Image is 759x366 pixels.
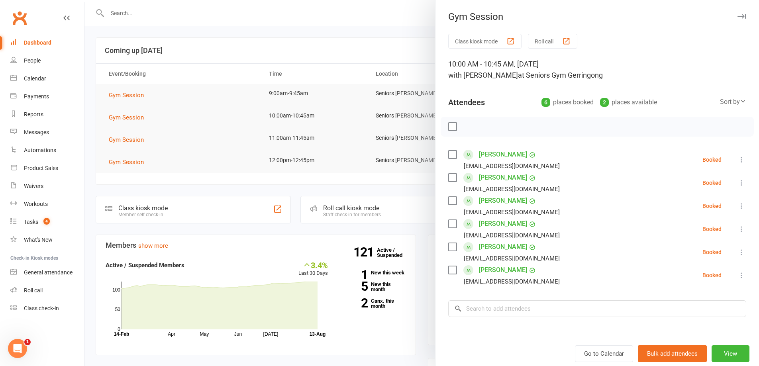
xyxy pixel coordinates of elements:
div: Booked [702,226,722,232]
div: People [24,57,41,64]
div: What's New [24,237,53,243]
a: [PERSON_NAME] [479,171,527,184]
div: Attendees [448,97,485,108]
div: Class check-in [24,305,59,311]
div: Product Sales [24,165,58,171]
span: 1 [24,339,31,345]
div: Notes [448,339,469,350]
div: General attendance [24,269,73,276]
a: Messages [10,123,84,141]
div: Booked [702,180,722,186]
div: Booked [702,272,722,278]
a: [PERSON_NAME] [479,148,527,161]
a: Class kiosk mode [10,299,84,317]
div: places available [600,97,657,108]
div: Reports [24,111,43,117]
div: Messages [24,129,49,135]
a: Payments [10,88,84,106]
span: at Seniors Gym Gerringong [518,71,603,79]
div: Dashboard [24,39,51,46]
a: Waivers [10,177,84,195]
a: General attendance kiosk mode [10,264,84,282]
div: Automations [24,147,56,153]
a: Reports [10,106,84,123]
div: [EMAIL_ADDRESS][DOMAIN_NAME] [464,184,560,194]
div: Booked [702,203,722,209]
div: [EMAIL_ADDRESS][DOMAIN_NAME] [464,253,560,264]
div: [EMAIL_ADDRESS][DOMAIN_NAME] [464,276,560,287]
div: Payments [24,93,49,100]
a: Go to Calendar [575,345,633,362]
a: Workouts [10,195,84,213]
button: Bulk add attendees [638,345,707,362]
a: What's New [10,231,84,249]
a: Roll call [10,282,84,299]
a: [PERSON_NAME] [479,241,527,253]
div: 6 [541,98,550,107]
div: Booked [702,249,722,255]
button: View [712,345,749,362]
a: Product Sales [10,159,84,177]
a: Tasks 4 [10,213,84,231]
a: Automations [10,141,84,159]
div: [EMAIL_ADDRESS][DOMAIN_NAME] [464,161,560,171]
a: Dashboard [10,34,84,52]
a: Calendar [10,70,84,88]
div: [EMAIL_ADDRESS][DOMAIN_NAME] [464,230,560,241]
a: Clubworx [10,8,29,28]
div: [EMAIL_ADDRESS][DOMAIN_NAME] [464,207,560,217]
a: [PERSON_NAME] [479,264,527,276]
div: Waivers [24,183,43,189]
div: Tasks [24,219,38,225]
span: with [PERSON_NAME] [448,71,518,79]
input: Search to add attendees [448,300,746,317]
button: Class kiosk mode [448,34,522,49]
a: [PERSON_NAME] [479,194,527,207]
div: Calendar [24,75,46,82]
div: Gym Session [435,11,759,22]
button: Roll call [528,34,577,49]
div: Sort by [720,97,746,107]
div: Booked [702,157,722,162]
iframe: Intercom live chat [8,339,27,358]
div: Roll call [24,287,43,294]
div: Workouts [24,201,48,207]
div: 2 [600,98,609,107]
a: [PERSON_NAME] [479,217,527,230]
div: places booked [541,97,594,108]
span: 4 [43,218,50,225]
div: 10:00 AM - 10:45 AM, [DATE] [448,59,746,81]
a: People [10,52,84,70]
